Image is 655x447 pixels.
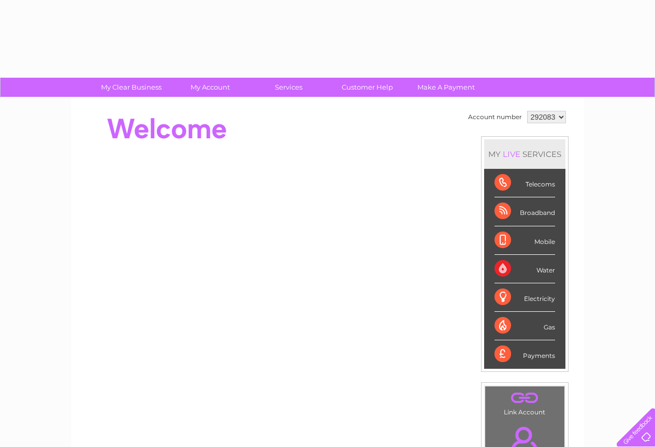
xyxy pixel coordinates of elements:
[494,340,555,368] div: Payments
[484,139,565,169] div: MY SERVICES
[488,389,562,407] a: .
[325,78,410,97] a: Customer Help
[167,78,253,97] a: My Account
[465,108,525,126] td: Account number
[494,283,555,312] div: Electricity
[494,197,555,226] div: Broadband
[494,255,555,283] div: Water
[494,169,555,197] div: Telecoms
[494,226,555,255] div: Mobile
[246,78,331,97] a: Services
[89,78,174,97] a: My Clear Business
[501,149,522,159] div: LIVE
[485,386,565,419] td: Link Account
[403,78,489,97] a: Make A Payment
[494,312,555,340] div: Gas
